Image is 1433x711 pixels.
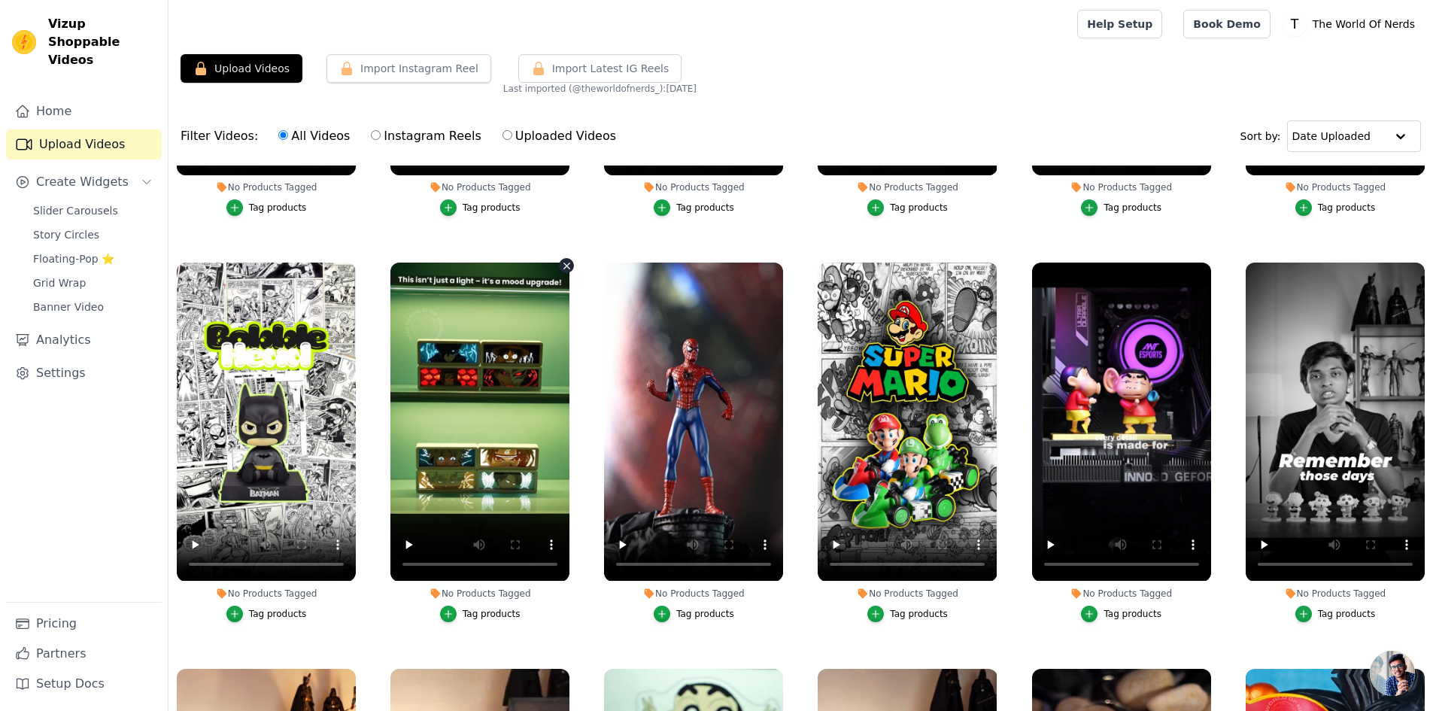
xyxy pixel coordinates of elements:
[1183,10,1270,38] a: Book Demo
[1081,606,1161,622] button: Tag products
[48,15,156,69] span: Vizup Shoppable Videos
[518,54,682,83] button: Import Latest IG Reels
[604,588,783,600] div: No Products Tagged
[6,358,162,388] a: Settings
[181,119,624,153] div: Filter Videos:
[12,30,36,54] img: Vizup
[249,202,307,214] div: Tag products
[1295,199,1376,216] button: Tag products
[6,639,162,669] a: Partners
[6,129,162,160] a: Upload Videos
[1032,181,1211,193] div: No Products Tagged
[371,130,381,140] input: Instagram Reels
[326,54,491,83] button: Import Instagram Reel
[440,199,521,216] button: Tag products
[1370,651,1415,696] div: Open chat
[440,606,521,622] button: Tag products
[390,181,569,193] div: No Products Tagged
[226,199,307,216] button: Tag products
[33,299,104,314] span: Banner Video
[24,224,162,245] a: Story Circles
[33,275,86,290] span: Grid Wrap
[1246,588,1425,600] div: No Products Tagged
[24,248,162,269] a: Floating-Pop ⭐
[177,181,356,193] div: No Products Tagged
[6,96,162,126] a: Home
[502,126,617,146] label: Uploaded Videos
[370,126,481,146] label: Instagram Reels
[24,200,162,221] a: Slider Carousels
[1283,11,1421,38] button: T The World Of Nerds
[552,61,669,76] span: Import Latest IG Reels
[278,126,351,146] label: All Videos
[818,588,997,600] div: No Products Tagged
[1032,588,1211,600] div: No Products Tagged
[654,199,734,216] button: Tag products
[604,181,783,193] div: No Products Tagged
[1077,10,1162,38] a: Help Setup
[24,272,162,293] a: Grid Wrap
[867,606,948,622] button: Tag products
[278,130,288,140] input: All Videos
[1295,606,1376,622] button: Tag products
[818,181,997,193] div: No Products Tagged
[1289,17,1298,32] text: T
[1307,11,1421,38] p: The World Of Nerds
[226,606,307,622] button: Tag products
[676,202,734,214] div: Tag products
[36,173,129,191] span: Create Widgets
[24,296,162,318] a: Banner Video
[6,167,162,197] button: Create Widgets
[502,130,512,140] input: Uploaded Videos
[249,608,307,620] div: Tag products
[1081,199,1161,216] button: Tag products
[33,203,118,218] span: Slider Carousels
[1104,608,1161,620] div: Tag products
[1246,181,1425,193] div: No Products Tagged
[559,258,574,273] button: Video Delete
[890,608,948,620] div: Tag products
[6,669,162,699] a: Setup Docs
[463,202,521,214] div: Tag products
[867,199,948,216] button: Tag products
[654,606,734,622] button: Tag products
[177,588,356,600] div: No Products Tagged
[6,609,162,639] a: Pricing
[503,83,697,95] span: Last imported (@ theworldofnerds_ ): [DATE]
[33,251,114,266] span: Floating-Pop ⭐
[1318,202,1376,214] div: Tag products
[890,202,948,214] div: Tag products
[6,325,162,355] a: Analytics
[390,588,569,600] div: No Products Tagged
[676,608,734,620] div: Tag products
[181,54,302,83] button: Upload Videos
[1104,202,1161,214] div: Tag products
[33,227,99,242] span: Story Circles
[1318,608,1376,620] div: Tag products
[1240,120,1422,152] div: Sort by:
[463,608,521,620] div: Tag products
